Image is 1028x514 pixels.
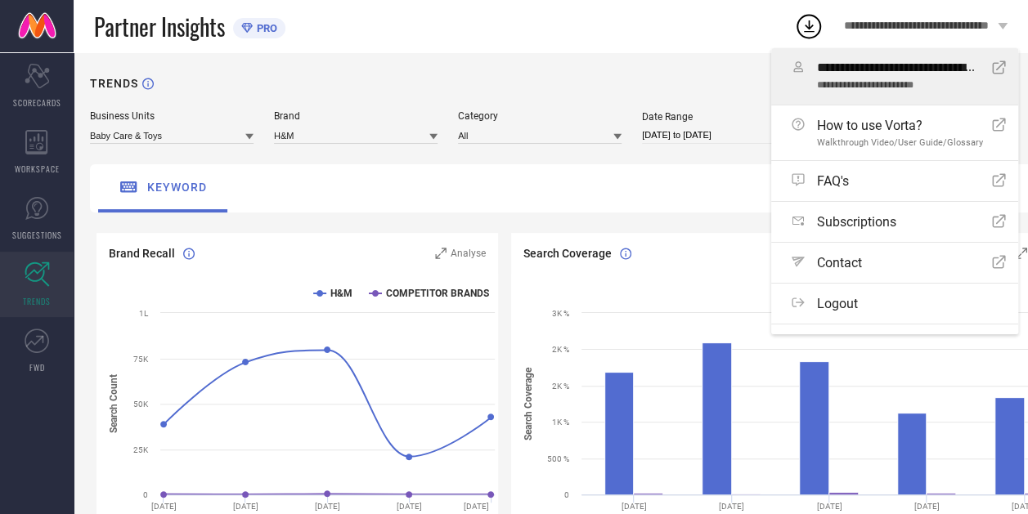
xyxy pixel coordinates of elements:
a: Contact [771,243,1018,283]
span: TRENDS [23,295,51,307]
text: 0 [143,490,148,499]
text: [DATE] [914,502,940,511]
text: 0 [564,490,569,499]
div: Date Range [642,111,806,123]
text: H&M [330,288,352,299]
text: [DATE] [622,502,647,511]
text: 2K % [552,345,569,354]
text: 2K % [552,382,569,391]
svg: Zoom [435,248,447,259]
text: [DATE] [315,502,340,511]
div: Brand [274,110,438,122]
text: COMPETITOR BRANDS [386,288,489,299]
a: Subscriptions [771,202,1018,242]
a: How to use Vorta?Walkthrough Video/User Guide/Glossary [771,105,1018,160]
span: Search Coverage [523,247,612,260]
span: Analyse [451,248,486,259]
tspan: Search Count [108,374,119,433]
span: Walkthrough Video/User Guide/Glossary [817,137,983,148]
input: Select date range [642,127,806,144]
span: SUGGESTIONS [12,229,62,241]
span: How to use Vorta? [817,118,983,133]
span: FAQ's [817,173,849,189]
text: 1K % [552,418,569,427]
div: Open download list [794,11,824,41]
div: Category [458,110,622,122]
span: FWD [29,361,45,373]
text: [DATE] [151,502,177,511]
text: [DATE] [817,502,842,511]
span: keyword [147,181,207,194]
span: Subscriptions [817,214,896,230]
span: PRO [253,22,277,34]
text: 3K % [552,309,569,318]
h1: TRENDS [90,77,138,90]
span: WORKSPACE [15,163,60,175]
text: 75K [133,355,149,364]
span: Partner Insights [94,10,225,43]
text: 50K [133,400,149,409]
span: SCORECARDS [13,96,61,109]
svg: Zoom [1016,248,1027,259]
a: FAQ's [771,161,1018,201]
tspan: Search Coverage [522,367,533,440]
text: 500 % [547,454,569,463]
text: [DATE] [719,502,744,511]
text: [DATE] [397,502,422,511]
text: [DATE] [464,502,489,511]
text: 25K [133,445,149,454]
span: Logout [817,296,858,311]
span: Brand Recall [109,247,175,260]
text: 1L [139,309,149,318]
span: Contact [817,255,862,270]
text: [DATE] [233,502,258,511]
div: Business Units [90,110,254,122]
